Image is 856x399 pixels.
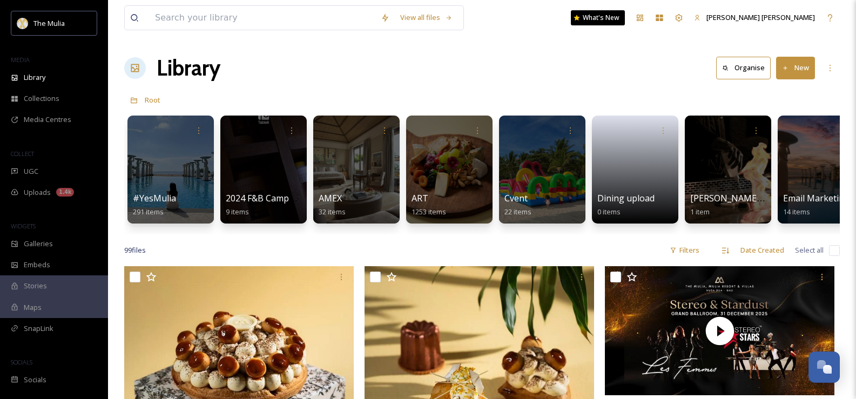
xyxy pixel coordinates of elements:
[395,7,458,28] a: View all files
[24,281,47,291] span: Stories
[145,95,160,105] span: Root
[150,6,375,30] input: Search your library
[795,245,824,255] span: Select all
[56,188,74,197] div: 1.4k
[504,193,531,217] a: Cvent22 items
[24,323,53,334] span: SnapLink
[11,358,32,366] span: SOCIALS
[145,93,160,106] a: Root
[319,192,342,204] span: AMEX
[226,193,307,217] a: 2024 F&B Campaign9 items
[11,222,36,230] span: WIDGETS
[412,207,446,217] span: 1253 items
[716,57,776,79] a: Organise
[597,192,655,204] span: Dining upload
[412,192,428,204] span: ART
[24,166,38,177] span: UGC
[504,207,531,217] span: 22 items
[597,207,621,217] span: 0 items
[808,351,840,383] button: Open Chat
[24,72,45,83] span: Library
[24,114,71,125] span: Media Centres
[24,93,59,104] span: Collections
[664,240,705,261] div: Filters
[157,52,220,84] a: Library
[24,239,53,249] span: Galleries
[597,193,655,217] a: Dining upload0 items
[716,57,771,79] button: Organise
[605,266,834,395] img: thumbnail
[24,375,46,385] span: Socials
[689,7,820,28] a: [PERSON_NAME] [PERSON_NAME]
[24,187,51,198] span: Uploads
[783,207,810,217] span: 14 items
[412,193,446,217] a: ART1253 items
[504,192,528,204] span: Cvent
[226,192,307,204] span: 2024 F&B Campaign
[706,12,815,22] span: [PERSON_NAME] [PERSON_NAME]
[776,57,815,79] button: New
[690,192,785,204] span: [PERSON_NAME]'s FILE
[133,193,176,217] a: #YesMulia291 items
[24,302,42,313] span: Maps
[226,207,249,217] span: 9 items
[11,150,34,158] span: COLLECT
[24,260,50,270] span: Embeds
[690,193,785,217] a: [PERSON_NAME]'s FILE1 item
[571,10,625,25] a: What's New
[33,18,65,28] span: The Mulia
[11,56,30,64] span: MEDIA
[17,18,28,29] img: mulia_logo.png
[735,240,790,261] div: Date Created
[690,207,710,217] span: 1 item
[124,245,146,255] span: 99 file s
[133,207,164,217] span: 291 items
[319,193,346,217] a: AMEX32 items
[133,192,176,204] span: #YesMulia
[319,207,346,217] span: 32 items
